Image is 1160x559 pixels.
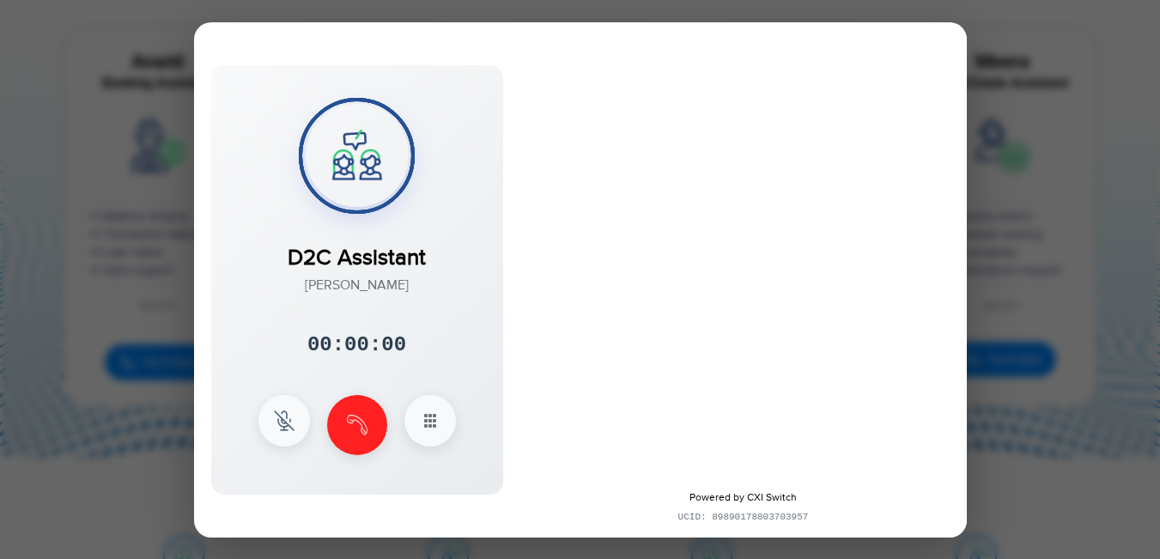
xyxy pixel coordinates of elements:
div: Powered by CXI Switch [533,490,954,506]
div: 00:00:00 [307,330,406,361]
img: mute Icon [274,410,295,431]
div: D2C Assistant​ [288,224,426,275]
div: UCID: 89890178803703957 [533,510,954,525]
img: end Icon [347,415,367,435]
div: [PERSON_NAME] [288,275,426,295]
